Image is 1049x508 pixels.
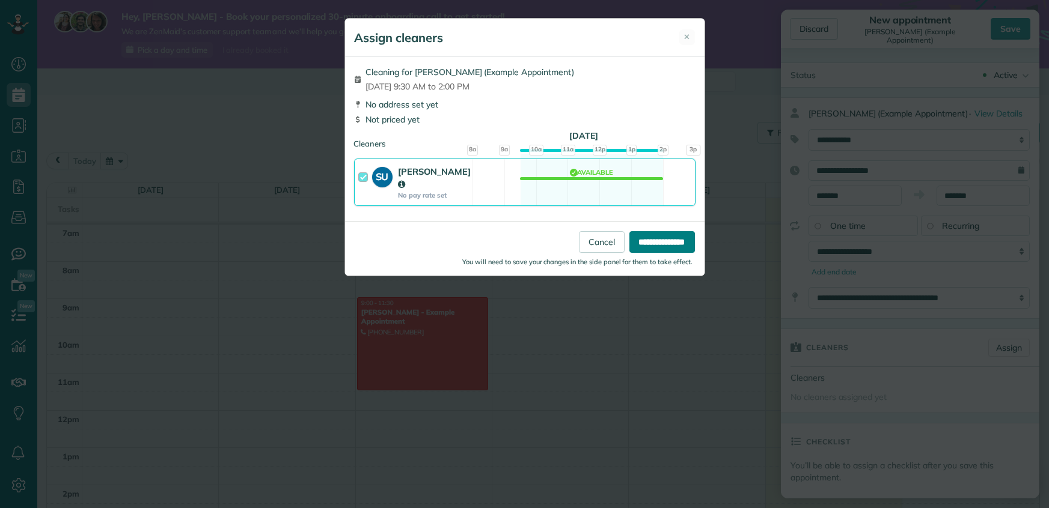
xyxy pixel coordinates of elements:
[354,138,696,142] div: Cleaners
[684,31,691,43] span: ✕
[579,231,625,253] a: Cancel
[366,66,574,78] span: Cleaning for [PERSON_NAME] (Example Appointment)
[354,113,696,125] div: Not priced yet
[399,191,471,199] strong: No pay rate set
[399,166,471,190] strong: [PERSON_NAME]
[463,258,693,266] small: You will need to save your changes in the side panel for them to take effect.
[355,29,444,46] h5: Assign cleaners
[372,167,393,184] strong: SU
[366,80,574,92] span: [DATE] 9:30 AM to 2:00 PM
[354,98,696,110] div: No address set yet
